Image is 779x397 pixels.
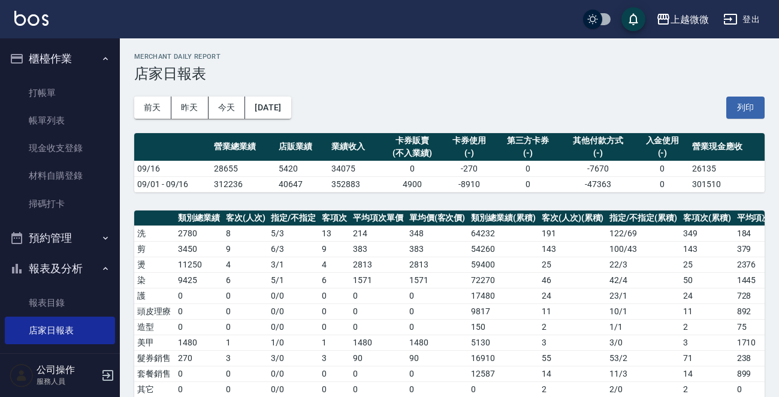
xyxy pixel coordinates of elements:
td: 26135 [689,161,765,176]
td: 50 [680,272,734,288]
td: 14 [539,366,607,381]
td: 2780 [175,225,223,241]
td: 2813 [350,257,406,272]
td: 72270 [468,272,539,288]
td: 55 [539,350,607,366]
td: 護 [134,288,175,303]
td: 1 [223,335,268,350]
td: 剪 [134,241,175,257]
td: 0 [223,303,268,319]
td: 14 [680,366,734,381]
button: 預約管理 [5,222,115,254]
div: 卡券販賣 [385,134,440,147]
th: 客項次(累積) [680,210,734,226]
td: 191 [539,225,607,241]
td: 143 [680,241,734,257]
td: 11 [539,303,607,319]
td: 100 / 43 [606,241,680,257]
td: 髮券銷售 [134,350,175,366]
td: 11250 [175,257,223,272]
td: 25 [680,257,734,272]
td: 9425 [175,272,223,288]
div: (不入業績) [385,147,440,160]
button: 上越微微 [651,7,714,32]
td: 11 [680,303,734,319]
th: 單均價(客次價) [406,210,469,226]
td: 0 [223,319,268,335]
td: 0 [406,319,469,335]
button: 櫃檯作業 [5,43,115,74]
td: 122 / 69 [606,225,680,241]
a: 互助日報表 [5,344,115,372]
td: 143 [539,241,607,257]
a: 掃碼打卡 [5,190,115,218]
td: 22 / 3 [606,257,680,272]
td: 2813 [406,257,469,272]
td: 0 / 0 [268,319,319,335]
td: 17480 [468,288,539,303]
div: (-) [563,147,633,160]
td: 16910 [468,350,539,366]
td: 造型 [134,319,175,335]
a: 現金收支登錄 [5,134,115,162]
a: 報表目錄 [5,289,115,317]
td: 0 [175,381,223,397]
td: 352883 [328,176,382,192]
div: (-) [446,147,493,160]
td: 270 [175,350,223,366]
td: 1480 [175,335,223,350]
td: 2 [539,319,607,335]
td: 90 [406,350,469,366]
td: 301510 [689,176,765,192]
th: 平均項次單價 [350,210,406,226]
td: 0 [223,366,268,381]
img: Logo [14,11,49,26]
td: 11 / 3 [606,366,680,381]
td: 214 [350,225,406,241]
td: 90 [350,350,406,366]
td: 71 [680,350,734,366]
td: -7670 [560,161,636,176]
button: 登出 [718,8,765,31]
td: 燙 [134,257,175,272]
h5: 公司操作 [37,364,98,376]
td: 383 [350,241,406,257]
td: 59400 [468,257,539,272]
th: 指定/不指定(累積) [606,210,680,226]
td: 3 [539,335,607,350]
td: 2 [539,381,607,397]
td: 28655 [211,161,275,176]
td: 12587 [468,366,539,381]
button: 昨天 [171,97,209,119]
td: 美甲 [134,335,175,350]
td: 383 [406,241,469,257]
td: 0 [406,381,469,397]
div: (-) [499,147,557,160]
td: 25 [539,257,607,272]
a: 帳單列表 [5,107,115,134]
td: 09/01 - 09/16 [134,176,211,192]
th: 類別總業績 [175,210,223,226]
td: 0 / 0 [268,303,319,319]
th: 營業總業績 [211,133,275,161]
td: 洗 [134,225,175,241]
td: 0 [382,161,443,176]
button: 今天 [209,97,246,119]
td: -270 [443,161,496,176]
img: Person [10,363,34,387]
td: 0 / 0 [268,381,319,397]
td: 0 [406,366,469,381]
td: 1571 [406,272,469,288]
td: 6 / 3 [268,241,319,257]
td: 2 / 0 [606,381,680,397]
td: 312236 [211,176,275,192]
td: 0 [406,303,469,319]
a: 材料自購登錄 [5,162,115,190]
div: 其他付款方式 [563,134,633,147]
td: 0 [319,381,350,397]
button: save [621,7,645,31]
h3: 店家日報表 [134,65,765,82]
td: 46 [539,272,607,288]
th: 類別總業績(累積) [468,210,539,226]
div: 第三方卡券 [499,134,557,147]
